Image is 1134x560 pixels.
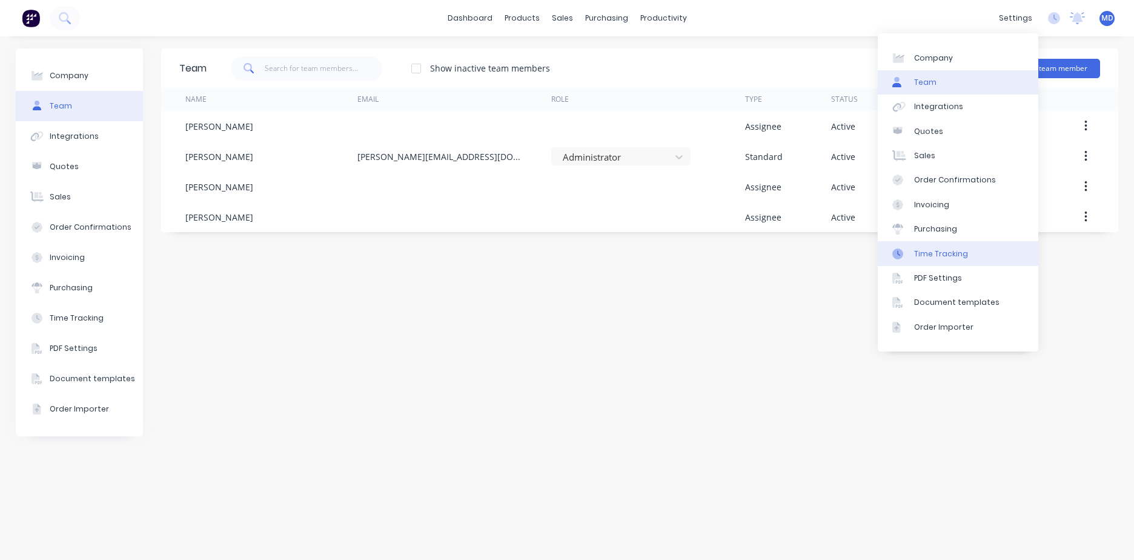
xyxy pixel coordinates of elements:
[50,373,135,384] div: Document templates
[914,297,1000,308] div: Document templates
[50,222,131,233] div: Order Confirmations
[914,248,968,259] div: Time Tracking
[50,282,93,293] div: Purchasing
[878,217,1038,241] a: Purchasing
[914,322,973,333] div: Order Importer
[878,45,1038,70] a: Company
[914,199,949,210] div: Invoicing
[878,266,1038,290] a: PDF Settings
[914,150,935,161] div: Sales
[265,56,383,81] input: Search for team members...
[16,333,143,364] button: PDF Settings
[185,120,253,133] div: [PERSON_NAME]
[16,242,143,273] button: Invoicing
[745,120,781,133] div: Assignee
[16,212,143,242] button: Order Confirmations
[878,241,1038,265] a: Time Tracking
[16,303,143,333] button: Time Tracking
[185,94,207,105] div: Name
[50,313,104,324] div: Time Tracking
[16,91,143,121] button: Team
[878,119,1038,144] a: Quotes
[22,9,40,27] img: Factory
[831,94,858,105] div: Status
[878,144,1038,168] a: Sales
[50,131,99,142] div: Integrations
[16,273,143,303] button: Purchasing
[878,168,1038,192] a: Order Confirmations
[878,95,1038,119] a: Integrations
[1101,13,1113,24] span: MD
[16,121,143,152] button: Integrations
[745,150,783,163] div: Standard
[179,61,207,76] div: Team
[50,252,85,263] div: Invoicing
[878,290,1038,315] a: Document templates
[831,120,855,133] div: Active
[914,273,962,284] div: PDF Settings
[442,9,499,27] a: dashboard
[878,70,1038,95] a: Team
[50,192,71,202] div: Sales
[185,211,253,224] div: [PERSON_NAME]
[546,9,579,27] div: sales
[499,9,546,27] div: products
[16,364,143,394] button: Document templates
[831,181,855,193] div: Active
[551,94,569,105] div: Role
[185,150,253,163] div: [PERSON_NAME]
[914,101,963,112] div: Integrations
[430,62,550,75] div: Show inactive team members
[16,182,143,212] button: Sales
[185,181,253,193] div: [PERSON_NAME]
[634,9,693,27] div: productivity
[745,94,762,105] div: Type
[831,211,855,224] div: Active
[16,61,143,91] button: Company
[50,101,72,112] div: Team
[745,181,781,193] div: Assignee
[914,77,937,88] div: Team
[579,9,634,27] div: purchasing
[50,70,88,81] div: Company
[1011,59,1100,78] button: Add team member
[914,175,996,185] div: Order Confirmations
[878,315,1038,339] a: Order Importer
[50,343,98,354] div: PDF Settings
[914,224,957,235] div: Purchasing
[914,126,943,137] div: Quotes
[50,404,109,415] div: Order Importer
[914,53,953,64] div: Company
[831,150,855,163] div: Active
[878,193,1038,217] a: Invoicing
[745,211,781,224] div: Assignee
[50,161,79,172] div: Quotes
[357,94,379,105] div: Email
[357,150,527,163] div: [PERSON_NAME][EMAIL_ADDRESS][DOMAIN_NAME]
[16,152,143,182] button: Quotes
[993,9,1038,27] div: settings
[16,394,143,424] button: Order Importer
